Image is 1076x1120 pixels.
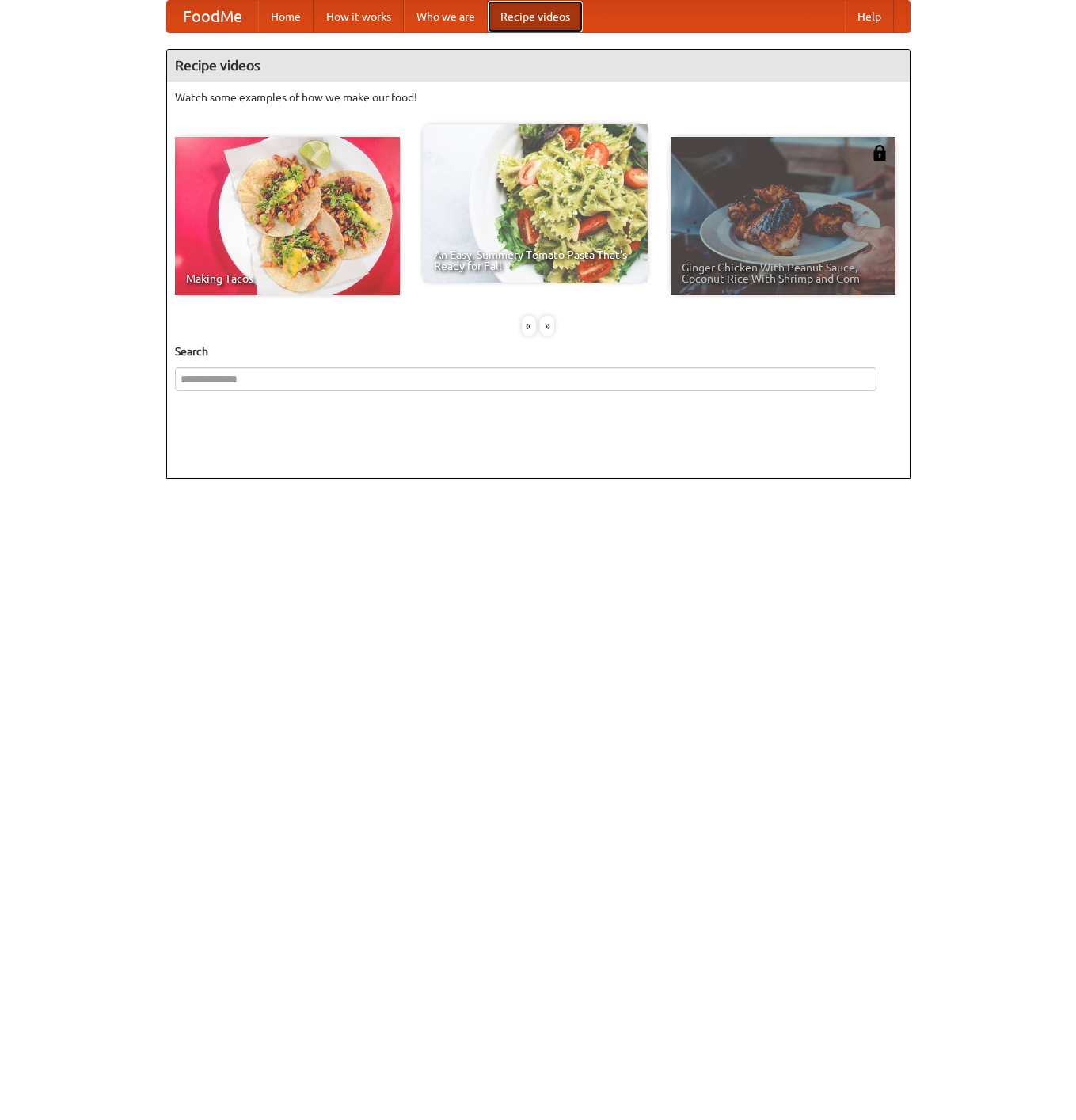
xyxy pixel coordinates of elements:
h5: Search [175,344,902,359]
a: Help [845,1,894,32]
a: FoodMe [167,1,258,32]
span: An Easy, Summery Tomato Pasta That's Ready for Fall [434,249,637,271]
p: Watch some examples of how we make our food! [175,89,902,105]
a: Making Tacos [175,137,400,295]
a: An Easy, Summery Tomato Pasta That's Ready for Fall [423,124,648,283]
div: » [540,316,554,336]
h4: Recipe videos [167,50,910,82]
span: Making Tacos [186,273,389,284]
a: Who we are [404,1,488,32]
a: How it works [314,1,404,32]
a: Recipe videos [488,1,583,32]
div: « [522,316,536,336]
a: Home [258,1,314,32]
img: 483408.png [872,145,888,161]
